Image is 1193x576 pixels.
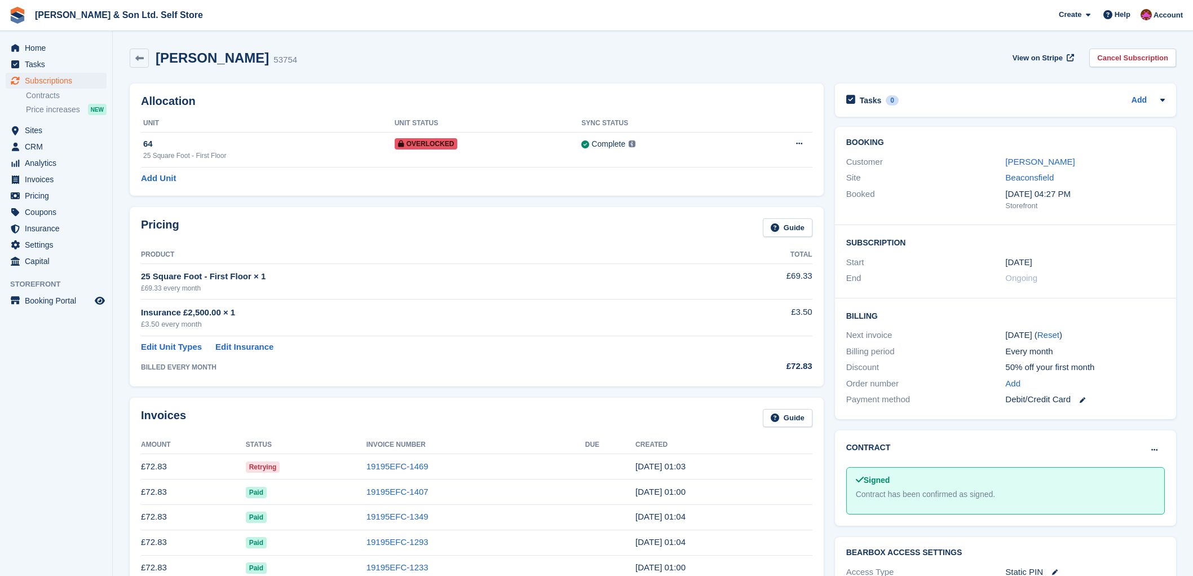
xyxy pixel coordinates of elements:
div: Order number [846,377,1006,390]
span: Analytics [25,155,92,171]
span: Invoices [25,172,92,187]
td: £72.83 [141,454,246,480]
div: Start [846,256,1006,269]
td: £72.83 [141,530,246,555]
div: Booked [846,188,1006,212]
div: BILLED EVERY MONTH [141,362,702,372]
span: Paid [246,487,267,498]
div: Site [846,172,1006,184]
a: 19195EFC-1233 [366,562,428,572]
span: Paid [246,562,267,574]
th: Due [585,436,635,454]
span: Insurance [25,221,92,236]
span: Retrying [246,461,280,473]
div: [DATE] 04:27 PM [1005,188,1165,201]
img: Kate Standish [1141,9,1152,20]
div: End [846,272,1006,285]
time: 2024-09-20 00:00:00 UTC [1005,256,1032,269]
img: stora-icon-8386f47178a22dfd0bd8f6a31ec36ba5ce8667c1dd55bd0f319d3a0aa187defe.svg [9,7,26,24]
h2: Subscription [846,236,1165,248]
div: Storefront [1005,200,1165,212]
th: Unit [141,115,395,133]
a: menu [6,237,107,253]
a: Edit Unit Types [141,341,202,354]
h2: Invoices [141,409,186,428]
a: [PERSON_NAME] [1005,157,1075,166]
div: Every month [1005,345,1165,358]
time: 2025-05-20 00:04:10 UTC [635,537,686,547]
div: 25 Square Foot - First Floor [143,151,395,161]
span: Settings [25,237,92,253]
span: Account [1154,10,1183,21]
div: £3.50 every month [141,319,702,330]
time: 2025-08-20 00:03:50 UTC [635,461,686,471]
span: Price increases [26,104,80,115]
a: Guide [763,218,812,237]
span: Tasks [25,56,92,72]
a: Guide [763,409,812,428]
a: menu [6,73,107,89]
a: menu [6,188,107,204]
a: Beaconsfield [1005,173,1054,182]
span: Home [25,40,92,56]
div: Complete [591,138,625,150]
span: View on Stripe [1013,52,1063,64]
a: menu [6,221,107,236]
span: Subscriptions [25,73,92,89]
a: Add [1005,377,1020,390]
a: menu [6,253,107,269]
time: 2025-04-20 00:00:32 UTC [635,562,686,572]
div: 25 Square Foot - First Floor × 1 [141,270,702,283]
a: 19195EFC-1407 [366,487,428,496]
th: Invoice Number [366,436,585,454]
h2: Allocation [141,95,812,108]
div: NEW [88,104,107,115]
div: Contract has been confirmed as signed. [856,489,1155,500]
span: CRM [25,139,92,155]
th: Sync Status [581,115,742,133]
a: Add [1132,94,1147,107]
span: Pricing [25,188,92,204]
td: £72.83 [141,504,246,530]
a: Preview store [93,294,107,307]
div: 50% off your first month [1005,361,1165,374]
div: Insurance £2,500.00 × 1 [141,306,702,319]
a: View on Stripe [1008,49,1076,67]
a: Price increases NEW [26,103,107,116]
div: Signed [856,474,1155,486]
div: [DATE] ( ) [1005,329,1165,342]
a: menu [6,293,107,309]
th: Product [141,246,702,264]
div: Customer [846,156,1006,169]
div: Billing period [846,345,1006,358]
img: icon-info-grey-7440780725fd019a000dd9b08b2336e03edf1995a4989e88bcd33f0948082b44.svg [629,140,635,147]
a: 19195EFC-1293 [366,537,428,547]
th: Unit Status [395,115,582,133]
a: Add Unit [141,172,176,185]
span: Paid [246,537,267,548]
div: Next invoice [846,329,1006,342]
a: menu [6,204,107,220]
th: Status [246,436,366,454]
th: Total [702,246,812,264]
span: Sites [25,122,92,138]
span: Capital [25,253,92,269]
h2: Billing [846,310,1165,321]
time: 2025-07-20 00:00:15 UTC [635,487,686,496]
a: Contracts [26,90,107,101]
a: 19195EFC-1469 [366,461,428,471]
span: Coupons [25,204,92,220]
h2: [PERSON_NAME] [156,50,269,65]
a: menu [6,172,107,187]
div: £72.83 [702,360,812,373]
a: Edit Insurance [215,341,273,354]
div: £69.33 every month [141,283,702,293]
time: 2025-06-20 00:04:00 UTC [635,512,686,521]
div: Payment method [846,393,1006,406]
td: £72.83 [141,480,246,505]
div: 0 [886,95,899,105]
span: Booking Portal [25,293,92,309]
span: Create [1059,9,1081,20]
h2: Booking [846,138,1165,147]
th: Amount [141,436,246,454]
